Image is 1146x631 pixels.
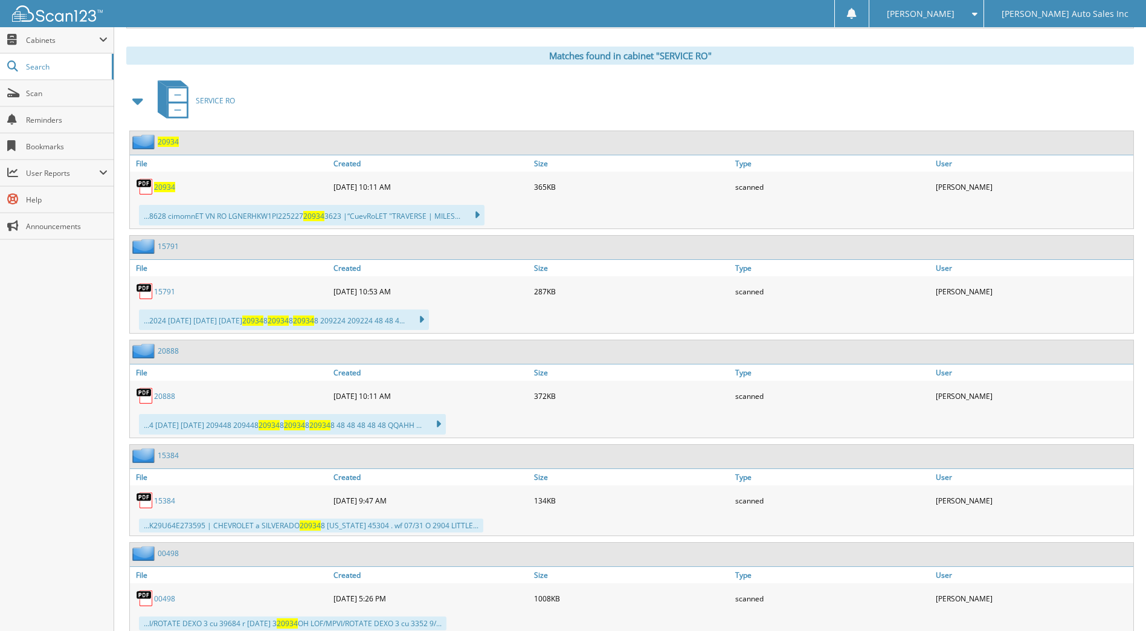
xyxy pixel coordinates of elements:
[330,155,531,172] a: Created
[732,155,933,172] a: Type
[933,384,1133,408] div: [PERSON_NAME]
[26,141,108,152] span: Bookmarks
[132,134,158,149] img: folder2.png
[26,115,108,125] span: Reminders
[130,155,330,172] a: File
[732,586,933,610] div: scanned
[136,282,154,300] img: PDF.png
[330,384,531,408] div: [DATE] 10:11 AM
[158,241,179,251] a: 15791
[732,384,933,408] div: scanned
[732,469,933,485] a: Type
[732,279,933,303] div: scanned
[933,175,1133,199] div: [PERSON_NAME]
[284,420,305,430] span: 20934
[933,155,1133,172] a: User
[136,387,154,405] img: PDF.png
[732,567,933,583] a: Type
[139,616,446,630] div: ...I/ROTATE DEXO 3 cu 39684 r [DATE] 3 OH LOF/MPVI/ROTATE DEXO 3 cu 3352 9/...
[933,364,1133,381] a: User
[150,77,235,125] a: SERVICE RO
[531,567,732,583] a: Size
[531,364,732,381] a: Size
[26,195,108,205] span: Help
[139,519,483,532] div: ...K29U64E273595 | CHEVROLET a SILVERADO 8 [US_STATE] 45304 . wf 07/31 O 2904 LITTLE...
[154,594,175,604] a: 00498
[531,155,732,172] a: Size
[158,548,179,558] a: 00498
[136,589,154,607] img: PDF.png
[139,414,446,435] div: ...4 [DATE] [DATE] 209448 209448 8 8 8 48 48 48 48 48 QQAHH ...
[531,260,732,276] a: Size
[259,420,280,430] span: 20934
[136,491,154,510] img: PDF.png
[309,420,330,430] span: 20934
[132,546,158,561] img: folder2.png
[531,279,732,303] div: 287KB
[132,239,158,254] img: folder2.png
[300,520,321,531] span: 20934
[531,469,732,485] a: Size
[277,618,298,629] span: 20934
[154,182,175,192] a: 20934
[887,10,954,18] span: [PERSON_NAME]
[26,168,99,178] span: User Reports
[1086,573,1146,631] iframe: Chat Widget
[130,469,330,485] a: File
[293,315,314,326] span: 20934
[154,286,175,297] a: 15791
[26,62,106,72] span: Search
[330,488,531,513] div: [DATE] 9:47 AM
[531,175,732,199] div: 365KB
[732,175,933,199] div: scanned
[732,364,933,381] a: Type
[158,346,179,356] a: 20888
[132,448,158,463] img: folder2.png
[933,279,1133,303] div: [PERSON_NAME]
[12,5,103,22] img: scan123-logo-white.svg
[154,391,175,401] a: 20888
[531,586,732,610] div: 1008KB
[303,211,324,221] span: 20934
[242,315,263,326] span: 20934
[158,137,179,147] a: 20934
[330,279,531,303] div: [DATE] 10:53 AM
[154,496,175,506] a: 15384
[330,469,531,485] a: Created
[933,567,1133,583] a: User
[26,88,108,99] span: Scan
[26,35,99,45] span: Cabinets
[158,450,179,461] a: 15384
[268,315,289,326] span: 20934
[933,260,1133,276] a: User
[933,488,1133,513] div: [PERSON_NAME]
[196,95,235,106] span: SERVICE RO
[531,488,732,513] div: 134KB
[531,384,732,408] div: 372KB
[330,567,531,583] a: Created
[330,260,531,276] a: Created
[330,586,531,610] div: [DATE] 5:26 PM
[130,260,330,276] a: File
[1002,10,1128,18] span: [PERSON_NAME] Auto Sales Inc
[126,47,1134,65] div: Matches found in cabinet "SERVICE RO"
[136,178,154,196] img: PDF.png
[139,309,429,330] div: ...2024 [DATE] [DATE] [DATE] 8 8 8 209224 209224 48 48 4...
[139,205,484,225] div: ...8628 cimomnET VN RO LGNERHKW1PI225227 3623 |“CuevRoLET "TRAVERSE | MILES...
[732,260,933,276] a: Type
[330,175,531,199] div: [DATE] 10:11 AM
[732,488,933,513] div: scanned
[26,221,108,231] span: Announcements
[132,343,158,358] img: folder2.png
[130,364,330,381] a: File
[330,364,531,381] a: Created
[933,586,1133,610] div: [PERSON_NAME]
[130,567,330,583] a: File
[933,469,1133,485] a: User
